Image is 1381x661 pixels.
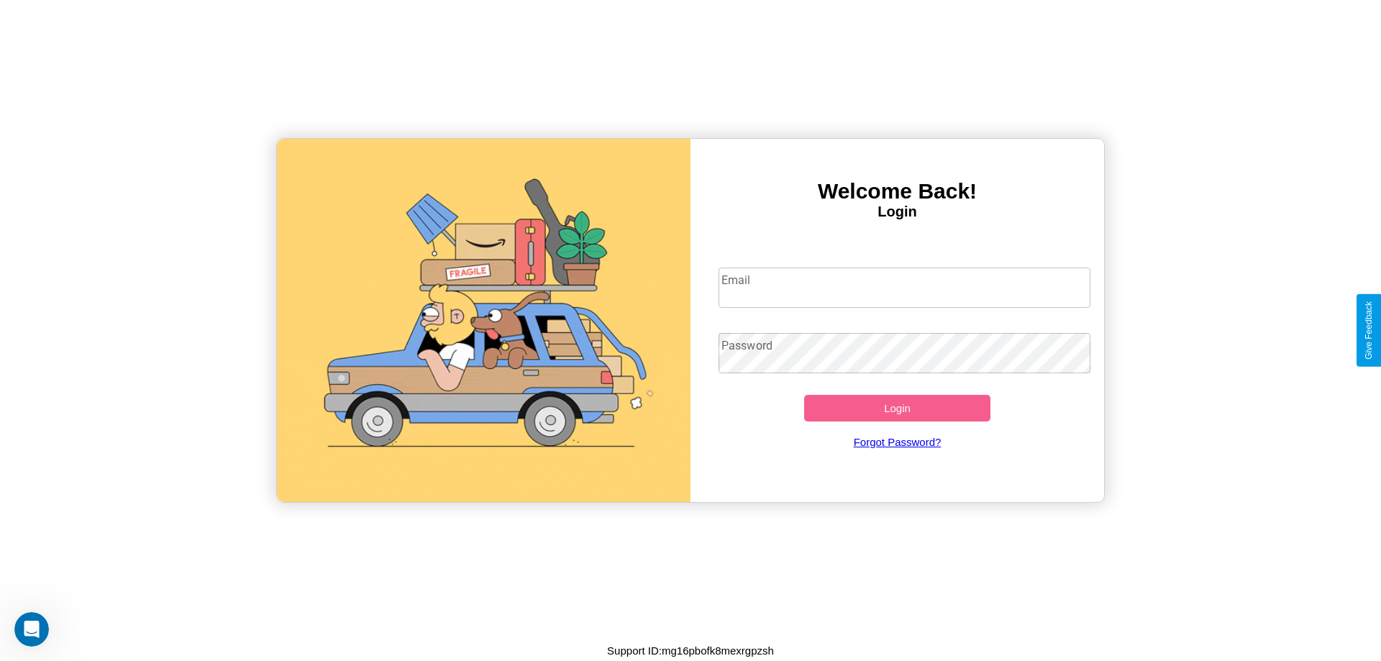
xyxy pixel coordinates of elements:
[711,421,1084,462] a: Forgot Password?
[277,139,690,502] img: gif
[14,612,49,647] iframe: Intercom live chat
[690,204,1104,220] h4: Login
[690,179,1104,204] h3: Welcome Back!
[1364,301,1374,360] div: Give Feedback
[804,395,990,421] button: Login
[607,641,774,660] p: Support ID: mg16pbofk8mexrgpzsh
